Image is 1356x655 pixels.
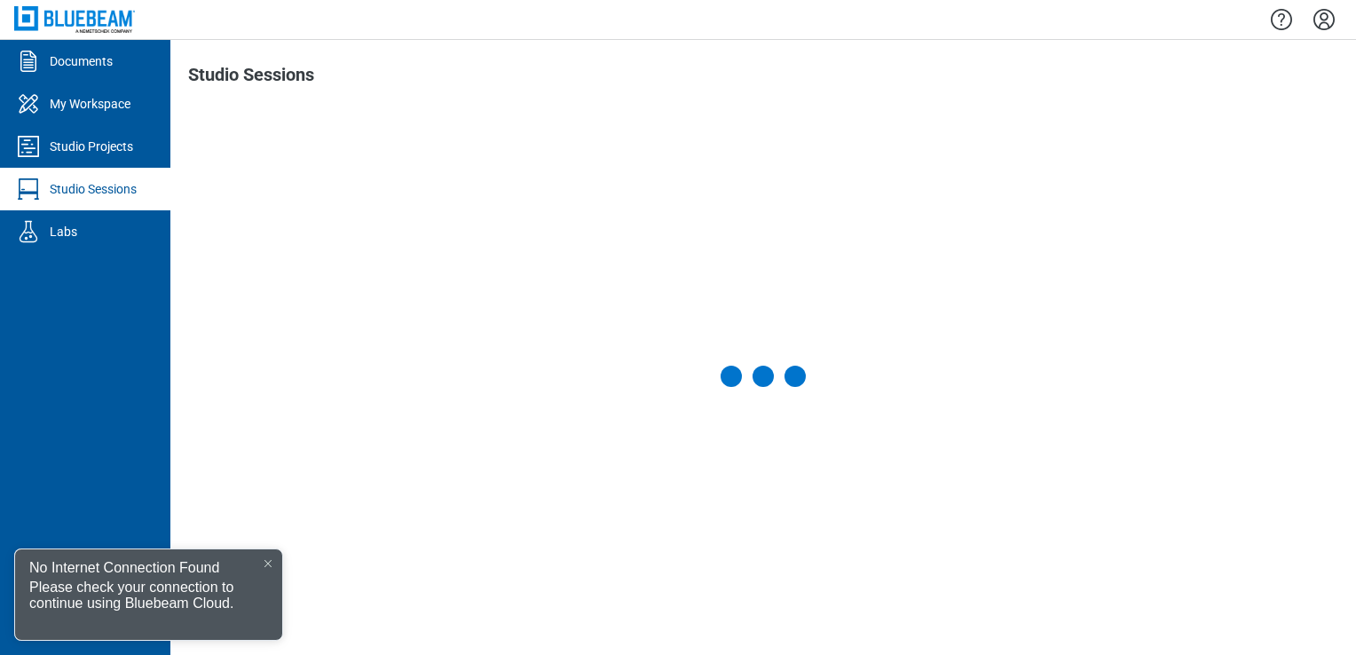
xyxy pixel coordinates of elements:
[14,132,43,161] svg: Studio Projects
[14,90,43,118] svg: My Workspace
[50,180,137,198] div: Studio Sessions
[14,217,43,246] svg: Labs
[15,580,282,619] div: Please check your connection to continue using Bluebeam Cloud.
[50,223,77,241] div: Labs
[50,95,130,113] div: My Workspace
[29,556,219,576] div: No Internet Connection Found
[14,47,43,75] svg: Documents
[721,366,806,387] div: loadingMyProjects
[14,6,135,32] img: Bluebeam, Inc.
[1310,4,1338,35] button: Settings
[14,175,43,203] svg: Studio Sessions
[50,138,133,155] div: Studio Projects
[188,65,314,93] h1: Studio Sessions
[50,52,113,70] div: Documents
